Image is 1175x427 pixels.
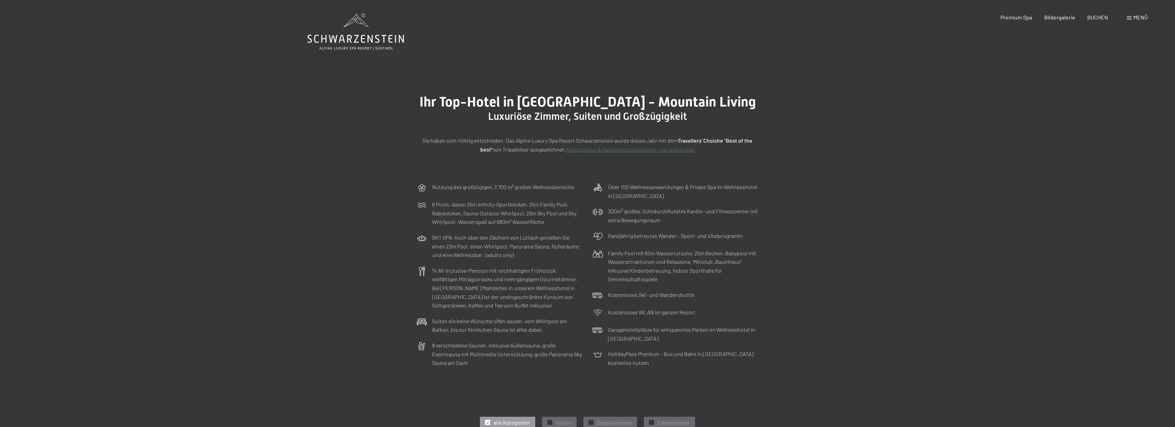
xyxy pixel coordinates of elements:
[432,341,582,367] p: 8 verschiedene Saunen, inklusive Außensauna, große Eventsauna mit Multimedia Unterstützung, große...
[650,420,653,425] span: ✓
[432,233,582,259] p: SKY SPA: hoch über den Dächern von Luttach genießen Sie einen 23m Pool, einen Whirlpool, Panorama...
[494,419,530,426] span: alle Kategorien
[608,325,758,343] p: Garagenstellplätze für entspanntes Parken im Wellnesshotel in [GEOGRAPHIC_DATA]
[658,419,690,426] span: Einzelzimmer
[480,137,752,153] strong: Travellers' Choiche "Best of the best"
[432,266,582,310] p: ¾ All-inclusive-Pension mit reichhaltigem Frühstück, vielfältigen Mittagssnacks und mehrgängigem ...
[432,200,582,226] p: 6 Pools, davon 25m Infinity-Sportbecken, 25m Family Pool, Babybecken, Sauna-Outdoor Whirlpool, 23...
[590,420,593,425] span: ✓
[608,350,758,367] p: HolidayPass Premium – Bus und Bahn in [GEOGRAPHIC_DATA] kostenlos nutzen
[608,290,694,299] p: Kostenloses Ski- und Wandershuttle
[488,110,687,122] span: Luxuriöse Zimmer, Suiten und Großzügigkeit
[419,94,756,110] span: Ihr Top-Hotel in [GEOGRAPHIC_DATA] - Mountain Living
[597,419,632,426] span: Doppelzimmer
[608,183,758,200] p: Über 100 Wellnessanwendungen & Private Spa im Wellnesshotel in [GEOGRAPHIC_DATA]
[608,231,743,240] p: Ganzjährig betreutes Wander-, Sport- und Vitalprogramm
[556,419,571,426] span: Suiten
[432,317,582,334] p: Suiten die keine Wünsche offen lassen: vom Whirlpool am Balkon, bis zur finnischen Sauna ist alle...
[486,420,489,425] span: ✓
[608,308,695,317] p: Kostenloses WLAN im ganzen Resort
[1044,14,1075,20] a: Bildergalerie
[1000,14,1032,20] a: Premium Spa
[566,146,695,153] a: Kinderpreise & Familienkonbinationen- Familiensuiten
[608,207,758,224] p: 300m² großes, lichtdurchflutetes Kardio- und Fitnesscenter mit extra Bewegungsraum
[1087,14,1108,20] a: BUCHEN
[1133,14,1148,20] span: Menü
[417,136,758,154] p: Sie haben sich richtig entschieden: Das Alpine Luxury Spa Resort Schwarzenstein wurde dieses Jahr...
[432,183,574,191] p: Nutzung des großzügigen, 7.700 m² großen Wellnessbereichs
[608,249,758,284] p: Family Pool mit 60m Wasserrutsche, 25m Becken, Babypool mit Wasserattraktionen und Relaxzone. Min...
[549,420,551,425] span: ✓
